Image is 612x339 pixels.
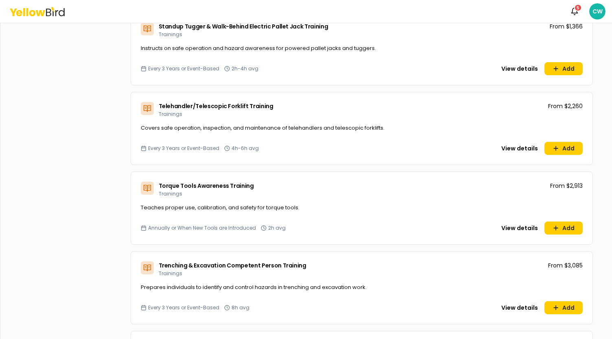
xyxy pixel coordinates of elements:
span: 4h-6h avg [232,145,259,152]
span: Every 3 Years or Event-Based [148,65,219,72]
span: Teaches proper use, calibration, and safety for torque tools. [141,204,299,211]
span: CW [589,3,605,20]
span: Trainings [159,270,182,277]
span: Every 3 Years or Event-Based [148,145,219,152]
span: Trainings [159,190,182,197]
p: From $1,366 [550,22,583,30]
button: Add [544,222,583,235]
p: From $3,085 [548,261,583,269]
button: View details [496,222,543,235]
span: Telehandler/Telescopic Forklift Training [159,102,273,110]
p: From $2,913 [550,182,583,190]
span: Instructs on safe operation and hazard awareness for powered pallet jacks and tuggers. [141,44,376,52]
span: 2h avg [268,225,286,231]
span: Torque Tools Awareness Training [159,182,254,190]
span: Trainings [159,111,182,117]
span: Prepares individuals to identify and control hazards in trenching and excavation work. [141,283,367,291]
span: Annually or When New Tools are Introduced [148,225,256,231]
span: Covers safe operation, inspection, and maintenance of telehandlers and telescopic forklifts. [141,124,385,132]
span: 2h-4h avg [232,65,258,72]
div: 5 [574,4,582,11]
span: Trainings [159,31,182,38]
span: Standup Tugger & Walk-Behind Electric Pallet Jack Training [159,22,328,30]
button: View details [496,301,543,314]
button: Add [544,62,583,75]
p: From $2,260 [548,102,583,110]
span: Trenching & Excavation Competent Person Training [159,261,306,269]
button: View details [496,142,543,155]
button: 5 [566,3,583,20]
button: Add [544,301,583,314]
span: Every 3 Years or Event-Based [148,304,219,311]
button: View details [496,62,543,75]
span: 8h avg [232,304,249,311]
button: Add [544,142,583,155]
